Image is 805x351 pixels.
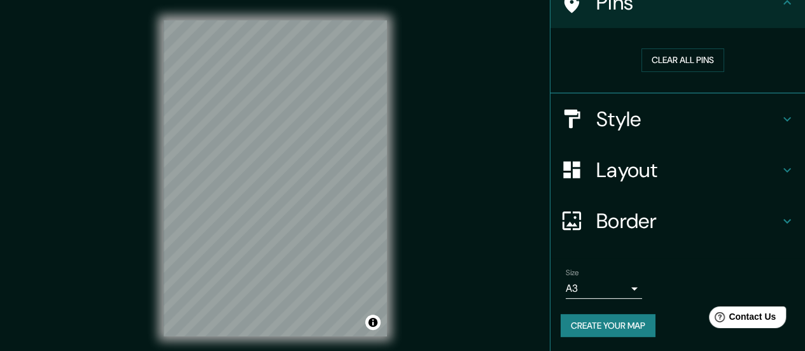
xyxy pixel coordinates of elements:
label: Size [566,267,579,278]
button: Create your map [561,314,655,338]
button: Clear all pins [641,48,724,72]
iframe: Help widget launcher [692,301,791,337]
h4: Border [596,208,780,234]
div: Border [550,196,805,247]
div: Layout [550,145,805,196]
div: Style [550,94,805,145]
div: A3 [566,278,642,299]
canvas: Map [164,20,387,336]
h4: Style [596,106,780,132]
button: Toggle attribution [365,315,381,330]
h4: Layout [596,157,780,183]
